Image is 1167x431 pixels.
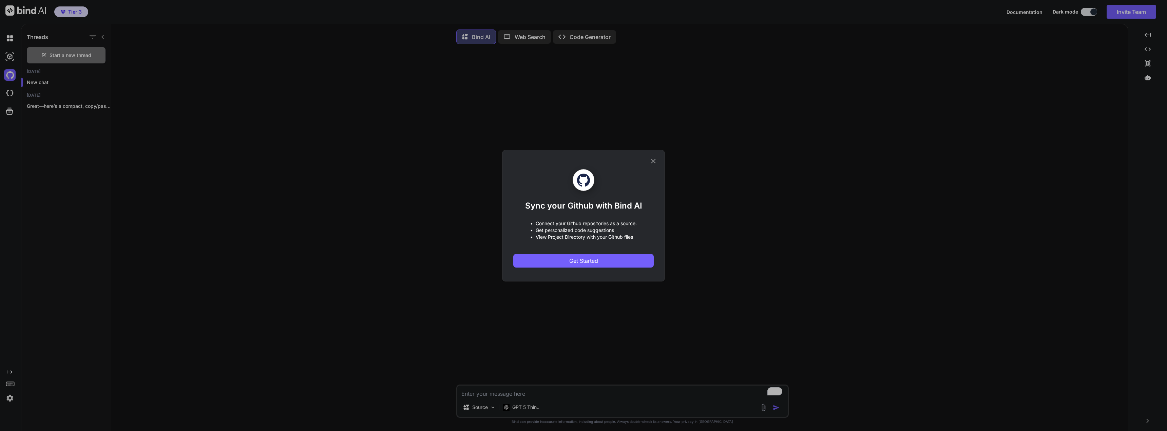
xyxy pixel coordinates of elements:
[530,220,637,227] p: • Connect your Github repositories as a source.
[569,257,598,265] span: Get Started
[530,234,637,240] p: • View Project Directory with your Github files
[513,254,654,268] button: Get Started
[525,200,642,211] h1: Sync your Github with Bind AI
[530,227,637,234] p: • Get personalized code suggestions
